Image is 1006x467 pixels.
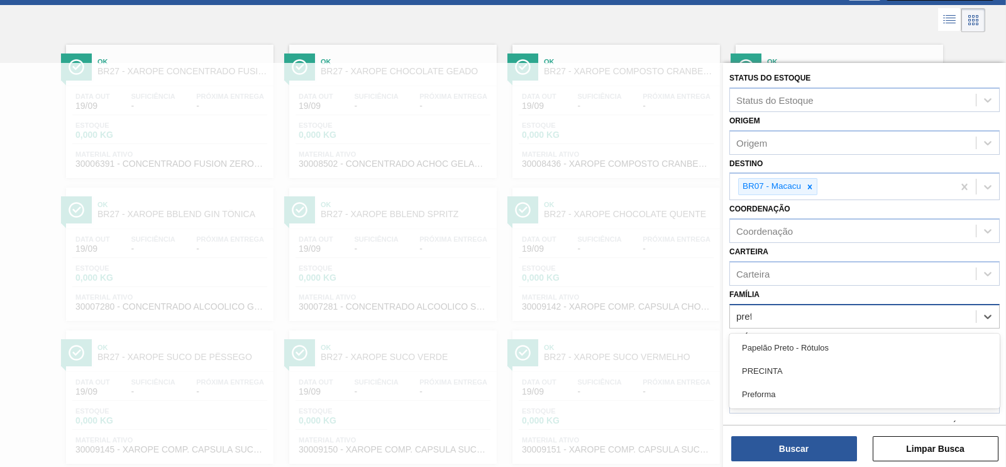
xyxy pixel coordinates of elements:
div: Papelão Preto - Rótulos [729,336,1000,359]
div: PRECINTA [729,359,1000,383]
label: Carteira [729,247,768,256]
a: ÍconeOkBR27 - XAROPE CONCENTRADO FUSION ZERO BBLENDData out19/09Suficiência-Próxima Entrega-Estoq... [57,35,280,178]
div: Visão em Cards [961,8,985,32]
a: ÍconeOkBR27 - XAROPE CHOCOLATE GEADOData out19/09Suficiência-Próxima Entrega-Estoque0,000 KGMater... [280,35,503,178]
div: Status do Estoque [736,94,814,105]
img: Ícone [292,59,307,75]
img: Ícone [69,59,84,75]
span: Ok [321,58,490,65]
a: ÍconeOkBR27 - XAROPE COMPOSTO CRANBERRYData out19/09Suficiência-Próxima Entrega-Estoque0,000 KGMa... [503,35,726,178]
div: Carteira [736,268,770,279]
span: Ok [767,58,937,65]
div: Visão em Lista [938,8,961,32]
span: Ok [544,58,714,65]
img: Ícone [515,59,531,75]
div: BR07 - Macacu [739,179,803,194]
div: Preforma [729,383,1000,406]
label: Data de Entrega até [870,421,957,430]
div: Coordenação [736,226,793,237]
label: Status do Estoque [729,74,810,82]
span: Ok [97,58,267,65]
div: Origem [736,137,767,148]
label: Data de Entrega de [729,421,813,430]
img: Ícone [738,59,754,75]
label: Origem [729,116,760,125]
a: ÍconeOkBR27 - XAROPE COMPOSTO CRANBERRY ZEROData out19/09Suficiência-Próxima Entrega-Estoque0,000... [726,35,949,178]
label: Destino [729,159,763,168]
label: Coordenação [729,205,790,213]
label: Família Rotulada [729,333,804,342]
label: Família [729,290,760,299]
